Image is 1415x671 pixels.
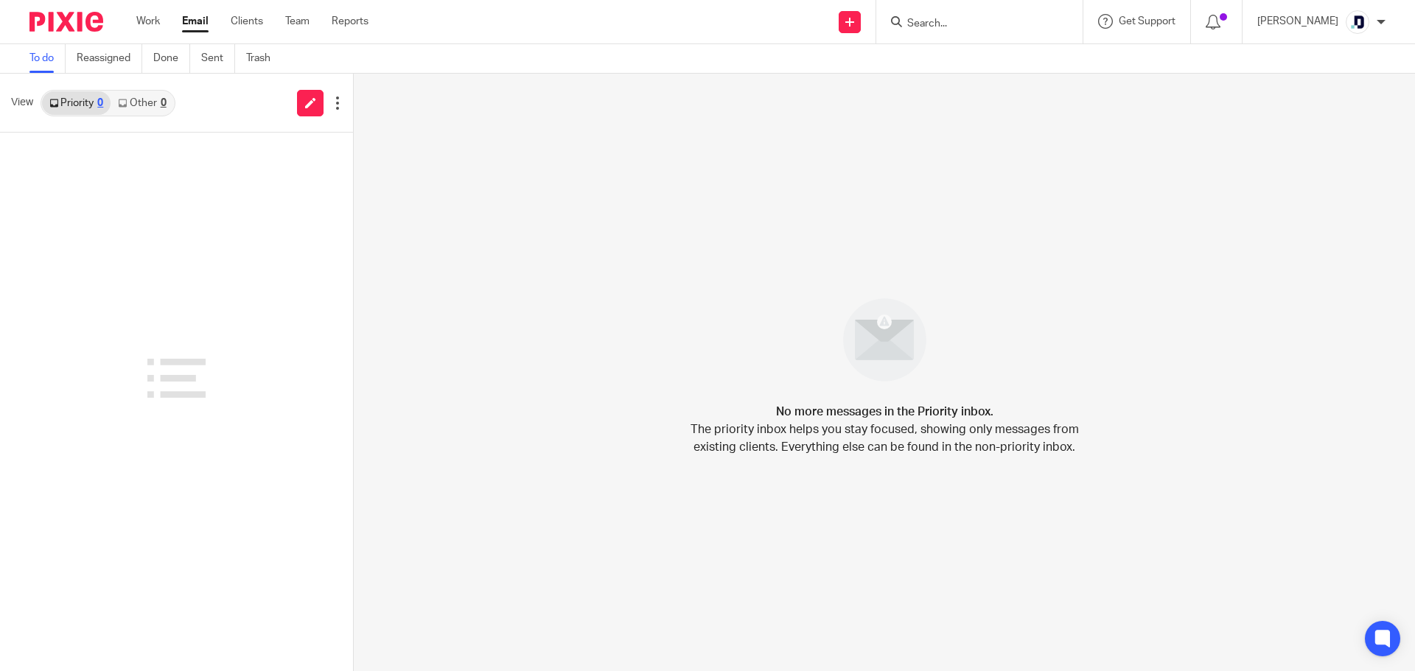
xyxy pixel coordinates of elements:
a: Trash [246,44,282,73]
p: [PERSON_NAME] [1257,14,1338,29]
a: Priority0 [42,91,111,115]
img: Pixie [29,12,103,32]
a: Done [153,44,190,73]
div: 0 [97,98,103,108]
a: Email [182,14,209,29]
a: Clients [231,14,263,29]
a: Team [285,14,310,29]
a: Sent [201,44,235,73]
a: Other0 [111,91,173,115]
a: To do [29,44,66,73]
p: The priority inbox helps you stay focused, showing only messages from existing clients. Everythin... [689,421,1080,456]
input: Search [906,18,1038,31]
a: Work [136,14,160,29]
span: View [11,95,33,110]
h4: No more messages in the Priority inbox. [776,403,993,421]
a: Reassigned [77,44,142,73]
span: Get Support [1119,16,1175,27]
a: Reports [332,14,368,29]
div: 0 [161,98,167,108]
img: deximal_460x460_FB_Twitter.png [1346,10,1369,34]
img: image [834,289,936,391]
